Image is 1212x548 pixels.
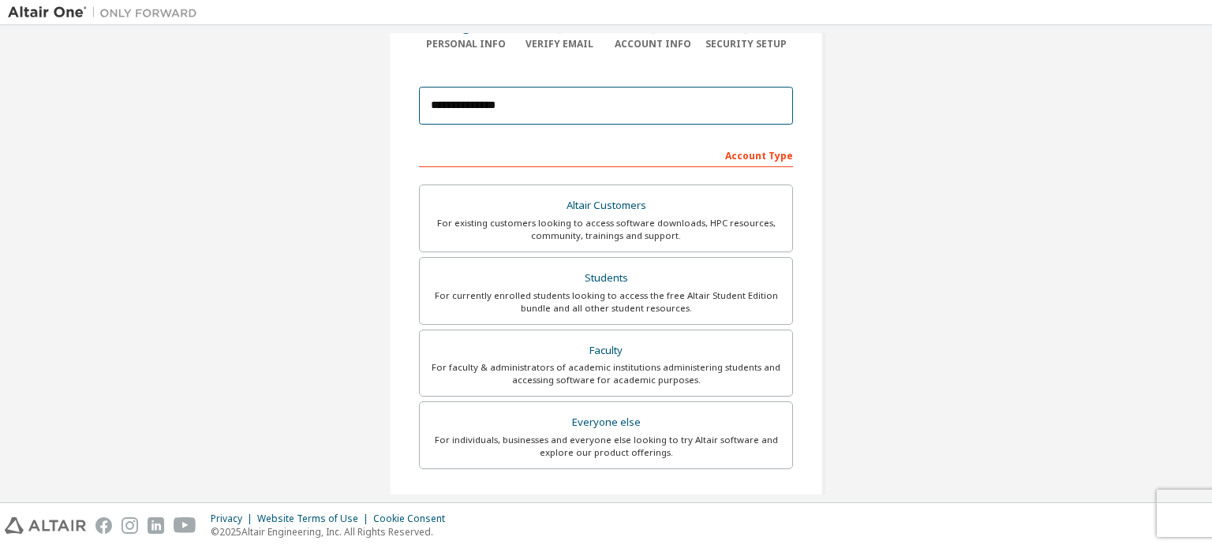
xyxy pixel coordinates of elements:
img: youtube.svg [174,517,196,534]
div: Everyone else [429,412,783,434]
div: Verify Email [513,38,607,50]
p: © 2025 Altair Engineering, Inc. All Rights Reserved. [211,525,454,539]
img: altair_logo.svg [5,517,86,534]
div: Students [429,267,783,289]
div: Your Profile [419,493,793,518]
img: instagram.svg [122,517,138,534]
div: Altair Customers [429,195,783,217]
div: For faculty & administrators of academic institutions administering students and accessing softwa... [429,361,783,386]
div: Security Setup [700,38,794,50]
img: linkedin.svg [148,517,164,534]
div: Account Type [419,142,793,167]
div: Privacy [211,513,257,525]
div: Account Info [606,38,700,50]
img: Altair One [8,5,205,21]
div: Cookie Consent [373,513,454,525]
div: For individuals, businesses and everyone else looking to try Altair software and explore our prod... [429,434,783,459]
img: facebook.svg [95,517,112,534]
div: Website Terms of Use [257,513,373,525]
div: For existing customers looking to access software downloads, HPC resources, community, trainings ... [429,217,783,242]
div: For currently enrolled students looking to access the free Altair Student Edition bundle and all ... [429,289,783,315]
div: Personal Info [419,38,513,50]
div: Faculty [429,340,783,362]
